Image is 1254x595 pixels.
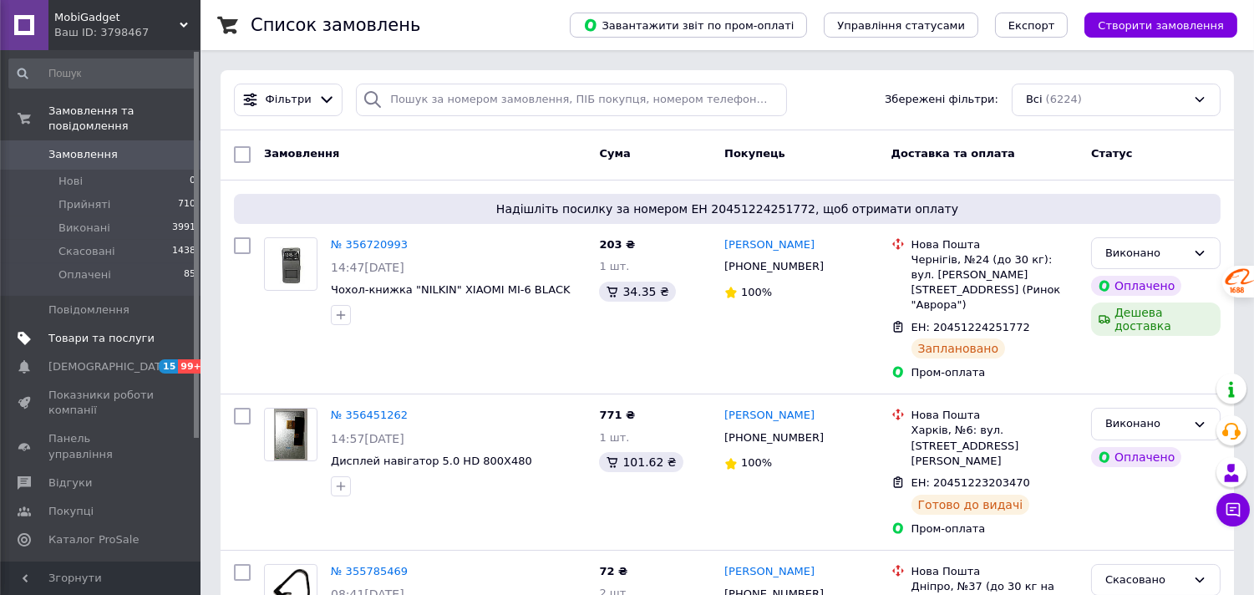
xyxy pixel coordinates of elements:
span: Панель управління [48,431,155,461]
button: Завантажити звіт по пром-оплаті [570,13,807,38]
span: Нові [58,174,83,189]
a: [PERSON_NAME] [724,408,815,424]
span: Замовлення [48,147,118,162]
span: Всі [1026,92,1043,108]
span: 1 шт. [599,431,629,444]
span: 100% [741,286,772,298]
span: Покупець [724,147,785,160]
div: Нова Пошта [911,408,1078,423]
div: [PHONE_NUMBER] [721,256,827,277]
div: Нова Пошта [911,237,1078,252]
span: Завантажити звіт по пром-оплаті [583,18,794,33]
h1: Список замовлень [251,15,420,35]
div: Чернігів, №24 (до 30 кг): вул. [PERSON_NAME][STREET_ADDRESS] (Ринок "Аврора") [911,252,1078,313]
img: Фото товару [272,238,311,290]
span: 1438 [172,244,195,259]
span: Експорт [1008,19,1055,32]
span: 1 шт. [599,260,629,272]
div: Ваш ID: 3798467 [54,25,201,40]
div: Нова Пошта [911,564,1078,579]
div: Виконано [1105,245,1186,262]
span: 710 [178,197,195,212]
span: 3991 [172,221,195,236]
span: Управління статусами [837,19,965,32]
div: Пром-оплата [911,365,1078,380]
span: Збережені фільтри: [885,92,998,108]
span: Товари та послуги [48,331,155,346]
div: Харків, №6: вул. [STREET_ADDRESS][PERSON_NAME] [911,423,1078,469]
span: Надішліть посилку за номером ЕН 20451224251772, щоб отримати оплату [241,201,1214,217]
div: Скасовано [1105,572,1186,589]
div: 34.35 ₴ [599,282,675,302]
div: [PHONE_NUMBER] [721,427,827,449]
div: Дешева доставка [1091,303,1221,336]
span: MobiGadget [54,10,180,25]
span: Замовлення та повідомлення [48,104,201,134]
span: 771 ₴ [599,409,635,421]
a: Створити замовлення [1068,18,1237,31]
button: Експорт [995,13,1069,38]
a: Чохол-книжка "NILKIN" XIAOMI MI-6 BLACK [331,283,571,296]
span: Фільтри [266,92,312,108]
a: Дисплей навігатор 5.0 HD 800X480 [331,455,532,467]
a: Фото товару [264,237,317,291]
img: Фото товару [274,409,308,460]
input: Пошук за номером замовлення, ПІБ покупця, номером телефону, Email, номером накладної [356,84,787,116]
a: № 356451262 [331,409,408,421]
div: Заплановано [911,338,1006,359]
span: 14:57[DATE] [331,432,404,445]
span: 15 [159,359,178,374]
div: Пром-оплата [911,521,1078,537]
div: Виконано [1105,415,1186,433]
span: Замовлення [264,147,339,160]
span: 99+ [178,359,206,374]
a: № 355785469 [331,565,408,577]
span: Статус [1091,147,1133,160]
span: ЕН: 20451224251772 [911,321,1030,333]
span: Прийняті [58,197,110,212]
span: (6224) [1046,93,1082,105]
span: ЕН: 20451223203470 [911,476,1030,489]
span: Повідомлення [48,303,129,318]
div: 101.62 ₴ [599,452,683,472]
span: [DEMOGRAPHIC_DATA] [48,359,172,374]
button: Управління статусами [824,13,978,38]
span: Оплачені [58,267,111,282]
span: 203 ₴ [599,238,635,251]
a: [PERSON_NAME] [724,237,815,253]
span: 14:47[DATE] [331,261,404,274]
input: Пошук [8,58,197,89]
span: Покупці [48,504,94,519]
span: Каталог ProSale [48,532,139,547]
span: Створити замовлення [1098,19,1224,32]
span: Скасовані [58,244,115,259]
div: Оплачено [1091,276,1181,296]
span: Показники роботи компанії [48,388,155,418]
a: № 356720993 [331,238,408,251]
span: 0 [190,174,195,189]
a: Фото товару [264,408,317,461]
span: 72 ₴ [599,565,627,577]
div: Оплачено [1091,447,1181,467]
a: [PERSON_NAME] [724,564,815,580]
span: 100% [741,456,772,469]
div: Готово до видачі [911,495,1030,515]
span: Доставка та оплата [891,147,1015,160]
span: 85 [184,267,195,282]
button: Чат з покупцем [1216,493,1250,526]
button: Створити замовлення [1084,13,1237,38]
span: Cума [599,147,630,160]
span: Виконані [58,221,110,236]
span: Відгуки [48,475,92,491]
